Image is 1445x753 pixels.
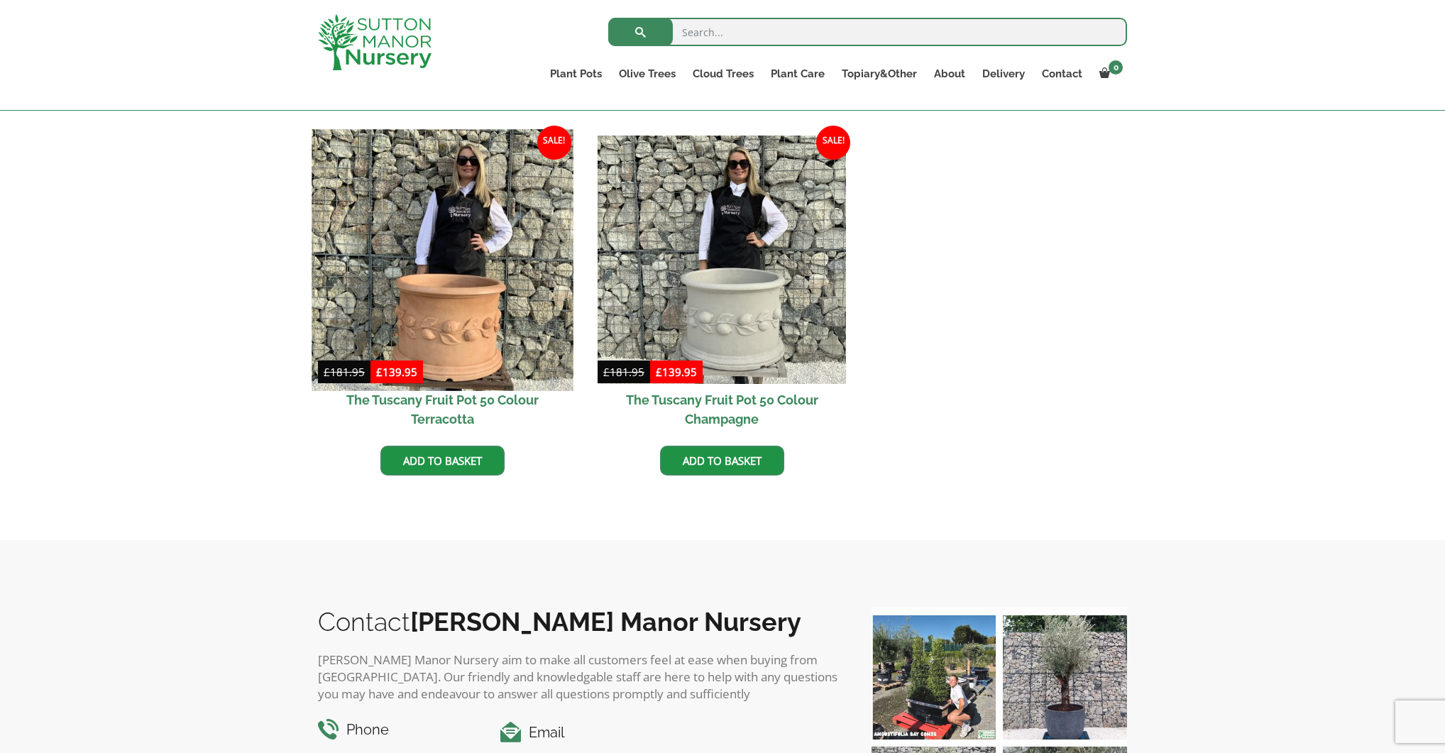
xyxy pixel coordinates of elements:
[318,607,843,637] h2: Contact
[816,126,850,160] span: Sale!
[500,722,843,744] h4: Email
[318,384,567,435] h2: The Tuscany Fruit Pot 50 Colour Terracotta
[660,446,784,476] a: Add to basket: “The Tuscany Fruit Pot 50 Colour Champagne”
[684,64,762,84] a: Cloud Trees
[1109,60,1123,75] span: 0
[608,18,1127,46] input: Search...
[318,136,567,436] a: Sale! The Tuscany Fruit Pot 50 Colour Terracotta
[410,607,801,637] b: [PERSON_NAME] Manor Nursery
[312,129,573,390] img: The Tuscany Fruit Pot 50 Colour Terracotta
[762,64,833,84] a: Plant Care
[380,446,505,476] a: Add to basket: “The Tuscany Fruit Pot 50 Colour Terracotta”
[656,365,697,379] bdi: 139.95
[925,64,974,84] a: About
[656,365,662,379] span: £
[1033,64,1091,84] a: Contact
[537,126,571,160] span: Sale!
[1003,615,1127,740] img: A beautiful multi-stem Spanish Olive tree potted in our luxurious fibre clay pots 😍😍
[598,136,847,436] a: Sale! The Tuscany Fruit Pot 50 Colour Champagne
[376,365,383,379] span: £
[603,365,610,379] span: £
[598,384,847,435] h2: The Tuscany Fruit Pot 50 Colour Champagne
[833,64,925,84] a: Topiary&Other
[318,652,843,703] p: [PERSON_NAME] Manor Nursery aim to make all customers feel at ease when buying from [GEOGRAPHIC_D...
[324,365,365,379] bdi: 181.95
[974,64,1033,84] a: Delivery
[598,136,847,385] img: The Tuscany Fruit Pot 50 Colour Champagne
[318,719,479,741] h4: Phone
[318,14,432,70] img: logo
[603,365,644,379] bdi: 181.95
[324,365,330,379] span: £
[1091,64,1127,84] a: 0
[610,64,684,84] a: Olive Trees
[542,64,610,84] a: Plant Pots
[376,365,417,379] bdi: 139.95
[872,615,996,740] img: Our elegant & picturesque Angustifolia Cones are an exquisite addition to your Bay Tree collectio...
